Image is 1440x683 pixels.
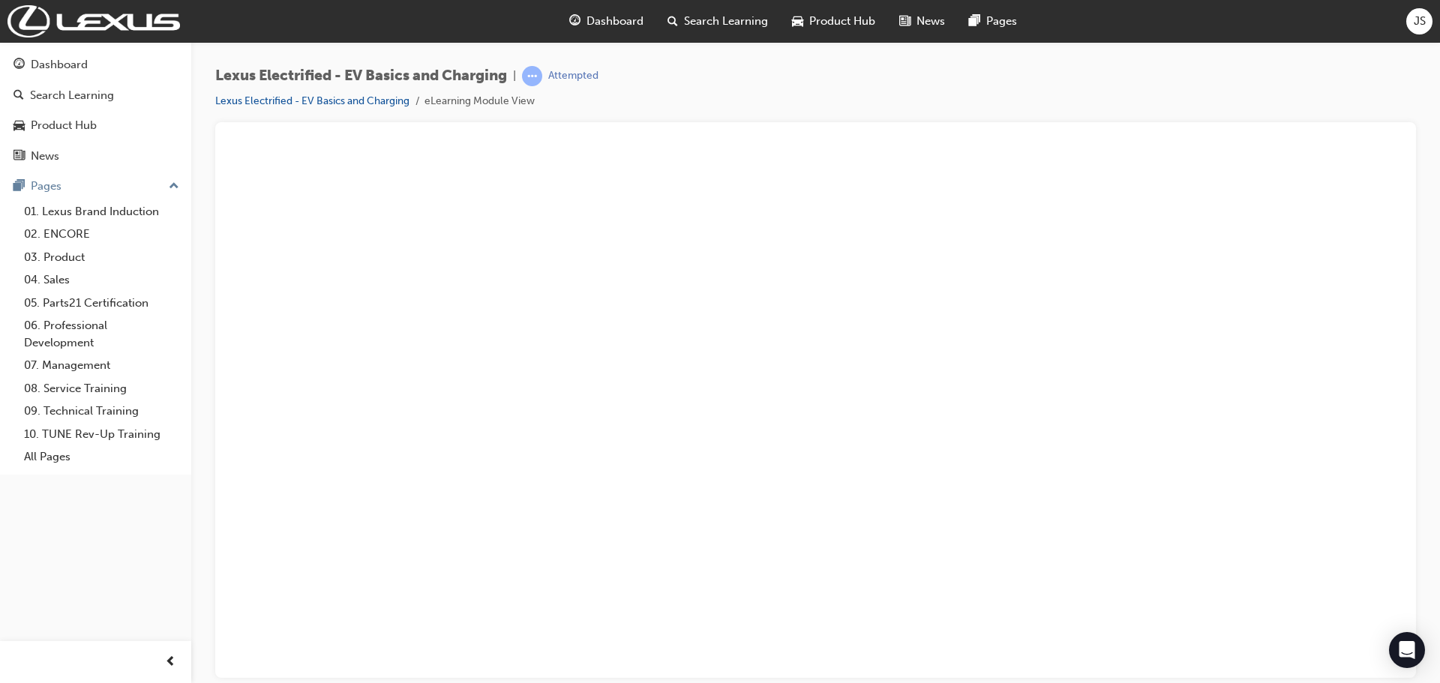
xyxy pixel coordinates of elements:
div: Attempted [548,69,598,83]
a: News [6,142,185,170]
span: search-icon [13,89,24,103]
a: All Pages [18,445,185,469]
div: News [31,148,59,165]
div: Search Learning [30,87,114,104]
span: Dashboard [586,13,643,30]
button: Pages [6,172,185,200]
span: Product Hub [809,13,875,30]
a: Product Hub [6,112,185,139]
a: 03. Product [18,246,185,269]
button: DashboardSearch LearningProduct HubNews [6,48,185,172]
a: car-iconProduct Hub [780,6,887,37]
span: news-icon [899,12,910,31]
a: 05. Parts21 Certification [18,292,185,315]
a: Dashboard [6,51,185,79]
span: pages-icon [13,180,25,193]
a: guage-iconDashboard [557,6,655,37]
a: 04. Sales [18,268,185,292]
a: news-iconNews [887,6,957,37]
span: Search Learning [684,13,768,30]
div: Dashboard [31,56,88,73]
span: guage-icon [13,58,25,72]
span: prev-icon [165,653,176,672]
a: 07. Management [18,354,185,377]
a: 10. TUNE Rev-Up Training [18,423,185,446]
span: News [916,13,945,30]
li: eLearning Module View [424,93,535,110]
img: Trak [7,5,180,37]
a: 08. Service Training [18,377,185,400]
a: 06. Professional Development [18,314,185,354]
div: Product Hub [31,117,97,134]
span: Pages [986,13,1017,30]
span: car-icon [792,12,803,31]
button: JS [1406,8,1432,34]
a: Lexus Electrified - EV Basics and Charging [215,94,409,107]
span: JS [1414,13,1426,30]
div: Pages [31,178,61,195]
a: 02. ENCORE [18,223,185,246]
span: car-icon [13,119,25,133]
a: 01. Lexus Brand Induction [18,200,185,223]
div: Open Intercom Messenger [1389,632,1425,668]
a: search-iconSearch Learning [655,6,780,37]
span: Lexus Electrified - EV Basics and Charging [215,67,507,85]
span: news-icon [13,150,25,163]
span: search-icon [667,12,678,31]
span: guage-icon [569,12,580,31]
a: 09. Technical Training [18,400,185,423]
span: learningRecordVerb_ATTEMPT-icon [522,66,542,86]
a: pages-iconPages [957,6,1029,37]
span: pages-icon [969,12,980,31]
a: Search Learning [6,82,185,109]
span: | [513,67,516,85]
span: up-icon [169,177,179,196]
